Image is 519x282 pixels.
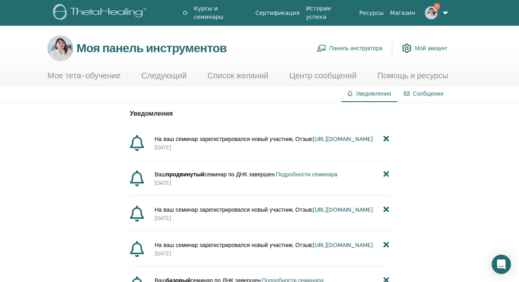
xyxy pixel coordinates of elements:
div: Open Intercom Messenger [492,255,511,274]
a: О [180,6,191,20]
a: Сообщения [413,90,443,97]
font: [DATE] [154,250,171,257]
img: default.jpg [47,35,73,61]
a: [URL][DOMAIN_NAME] [313,135,373,143]
font: На ваш семинар зарегистрировался новый участник. Отзыв: [154,241,313,249]
font: продвинутый [166,171,204,178]
font: Мое тета-обучение [47,70,121,81]
a: Мой аккаунт [402,39,447,57]
a: Подробности семинара [276,171,337,178]
font: Курсы и семинары [194,5,224,20]
a: Курсы и семинары [191,1,252,25]
font: Ваш [154,171,166,178]
img: chalkboard-teacher.svg [317,45,326,52]
font: Список желаний [208,70,269,81]
font: Магазин [390,10,415,16]
font: 1 [436,4,437,9]
font: [DATE] [154,215,171,222]
font: О [183,10,187,16]
a: Следующий [142,71,187,86]
font: [DATE] [154,179,171,186]
img: default.jpg [425,6,438,19]
font: Уведомления [356,90,391,97]
font: На ваш семинар зарегистрировался новый участник. Отзыв: [154,206,313,213]
a: Центр сообщений [289,71,356,86]
a: Ресурсы [356,6,387,20]
font: На ваш семинар зарегистрировался новый участник. Отзыв: [154,135,313,143]
font: Ресурсы [359,10,384,16]
a: Панель инструктора [317,39,383,57]
a: [URL][DOMAIN_NAME] [313,241,373,249]
font: Помощь и ресурсы [377,70,448,81]
font: Уведомления [130,109,173,118]
a: Мое тета-обучение [47,71,121,86]
a: Истории успеха [303,1,356,25]
font: Истории успеха [306,5,331,20]
font: Моя панель инструментов [76,40,227,56]
font: Следующий [142,70,187,81]
font: Сертификация [255,10,300,16]
img: cog.svg [402,41,412,55]
a: [URL][DOMAIN_NAME] [313,206,373,213]
font: Центр сообщений [289,70,356,81]
a: Список желаний [208,71,269,86]
a: Магазин [387,6,418,20]
font: Мой аккаунт [415,45,447,52]
font: [DATE] [154,144,171,151]
font: семинар по ДНК завершен. [204,171,276,178]
img: logo.png [53,4,149,22]
a: Сертификация [252,6,303,20]
font: Панель инструктора [330,45,383,52]
a: Помощь и ресурсы [377,71,448,86]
